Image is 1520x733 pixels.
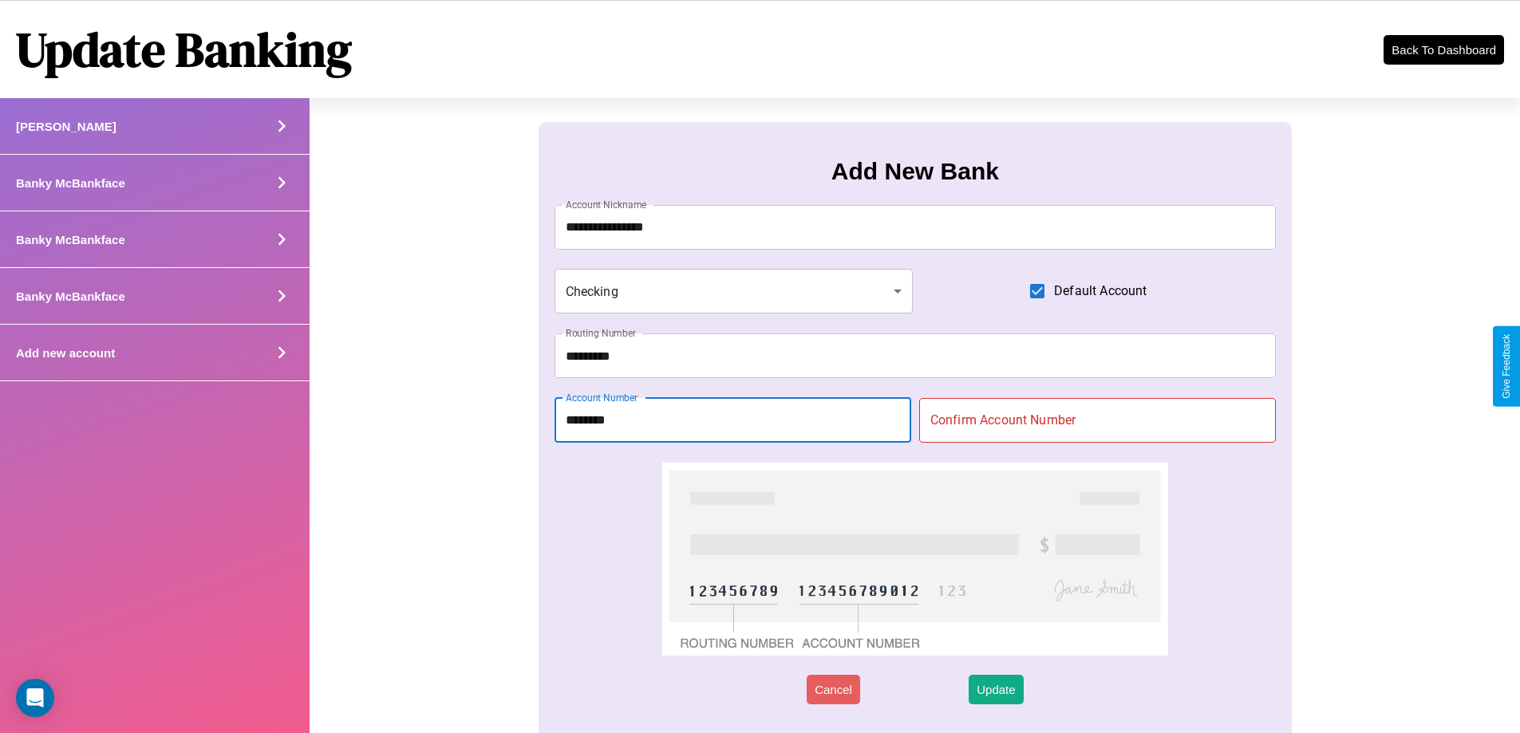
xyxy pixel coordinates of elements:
h4: Banky McBankface [16,176,125,190]
label: Account Number [566,391,638,404]
h1: Update Banking [16,17,352,82]
div: Checking [555,269,914,313]
button: Back To Dashboard [1384,35,1504,65]
label: Account Nickname [566,198,647,211]
h4: [PERSON_NAME] [16,120,116,133]
h4: Banky McBankface [16,233,125,246]
button: Cancel [807,675,860,704]
h3: Add New Bank [831,158,999,185]
div: Give Feedback [1501,334,1512,399]
div: Open Intercom Messenger [16,679,54,717]
button: Update [969,675,1023,704]
label: Routing Number [566,326,636,340]
h4: Add new account [16,346,115,360]
h4: Banky McBankface [16,290,125,303]
img: check [662,463,1167,656]
span: Default Account [1054,282,1147,301]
